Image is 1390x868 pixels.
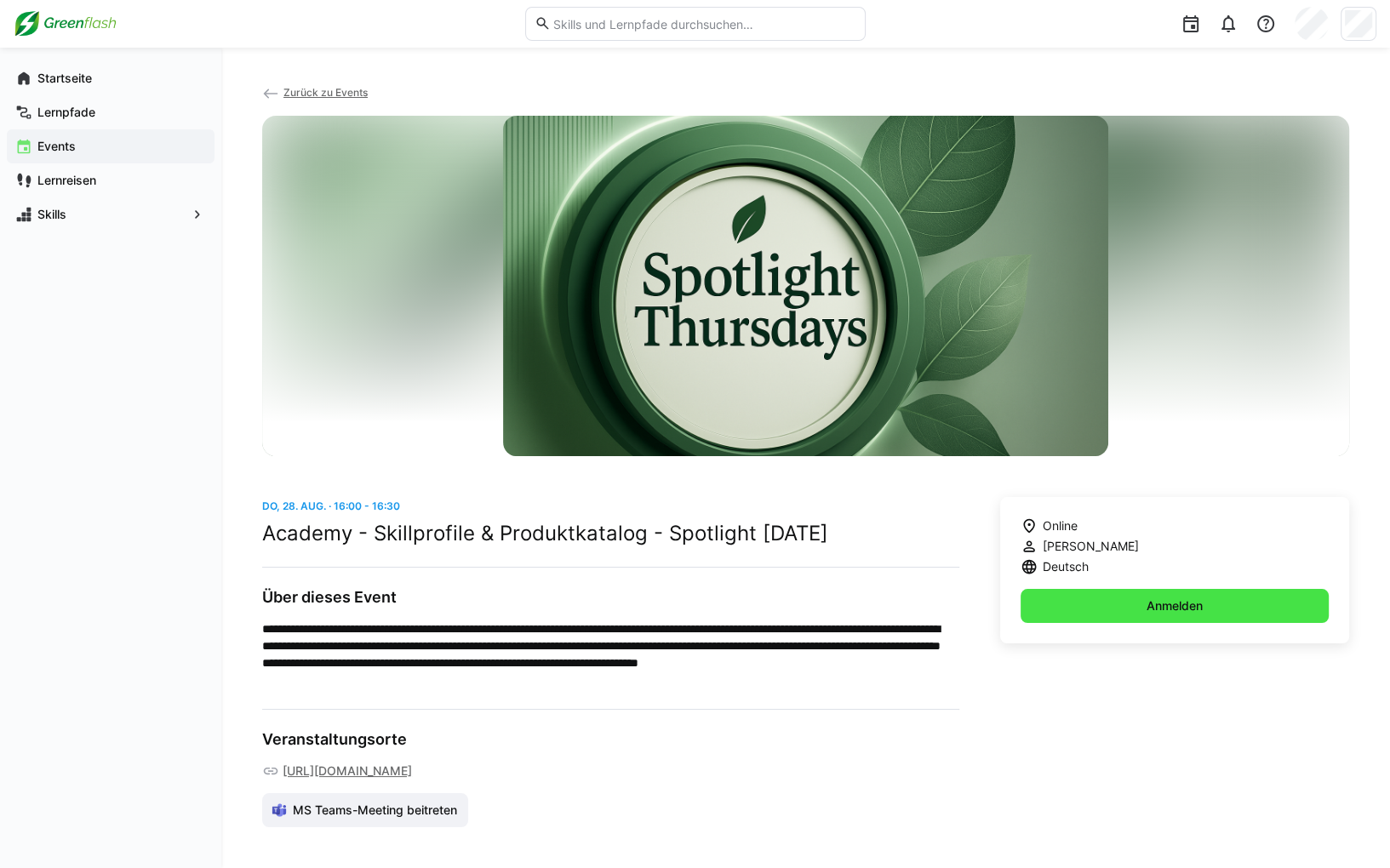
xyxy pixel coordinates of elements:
span: Anmelden [1144,597,1205,614]
span: Do, 28. Aug. · 16:00 - 16:30 [262,500,400,512]
span: Zurück zu Events [283,86,368,99]
a: MS Teams-Meeting beitreten [262,793,468,827]
span: Online [1043,517,1078,534]
span: Deutsch [1043,558,1089,575]
a: [URL][DOMAIN_NAME] [283,762,412,779]
h3: Über dieses Event [262,588,959,607]
span: [PERSON_NAME] [1043,538,1139,555]
a: Zurück zu Events [262,86,368,99]
span: MS Teams-Meeting beitreten [290,802,460,819]
button: Anmelden [1021,589,1329,623]
input: Skills und Lernpfade durchsuchen… [551,16,855,31]
h2: Academy - Skillprofile & Produktkatalog - Spotlight [DATE] [262,521,959,546]
h3: Veranstaltungsorte [262,730,959,749]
